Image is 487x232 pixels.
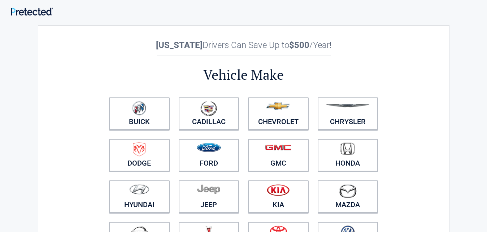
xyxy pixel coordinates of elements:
[266,102,290,110] img: chevrolet
[109,139,170,171] a: Dodge
[109,180,170,213] a: Hyundai
[200,101,217,116] img: cadillac
[318,97,378,130] a: Chrysler
[265,144,291,150] img: gmc
[197,143,221,152] img: ford
[11,8,53,15] img: Main Logo
[105,66,383,84] h2: Vehicle Make
[318,139,378,171] a: Honda
[133,143,145,157] img: dodge
[248,139,309,171] a: GMC
[105,40,383,50] h2: Drivers Can Save Up to /Year
[129,184,149,194] img: hyundai
[339,184,357,198] img: mazda
[326,104,370,108] img: chrysler
[132,101,146,115] img: buick
[248,97,309,130] a: Chevrolet
[318,180,378,213] a: Mazda
[267,184,290,196] img: kia
[179,180,239,213] a: Jeep
[197,184,220,194] img: jeep
[340,143,355,155] img: honda
[109,97,170,130] a: Buick
[289,40,309,50] b: $500
[179,139,239,171] a: Ford
[156,40,203,50] b: [US_STATE]
[248,180,309,213] a: Kia
[179,97,239,130] a: Cadillac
